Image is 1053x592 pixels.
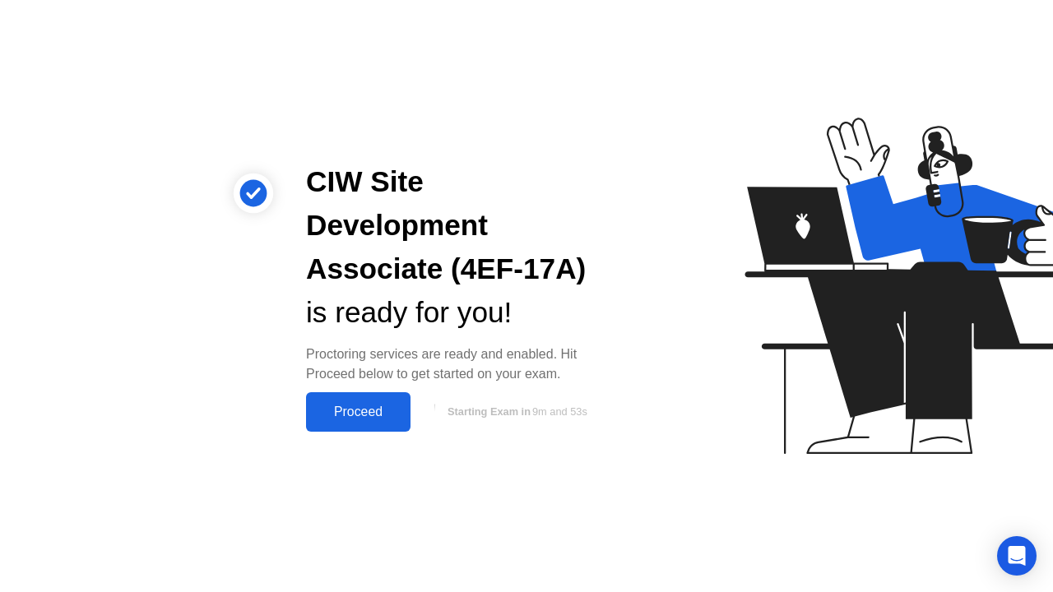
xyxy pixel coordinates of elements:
div: Open Intercom Messenger [997,536,1037,576]
div: CIW Site Development Associate (4EF-17A) [306,160,612,290]
div: is ready for you! [306,291,612,335]
button: Starting Exam in9m and 53s [419,396,612,428]
div: Proceed [311,405,406,419]
button: Proceed [306,392,411,432]
div: Proctoring services are ready and enabled. Hit Proceed below to get started on your exam. [306,345,612,384]
span: 9m and 53s [532,405,587,418]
